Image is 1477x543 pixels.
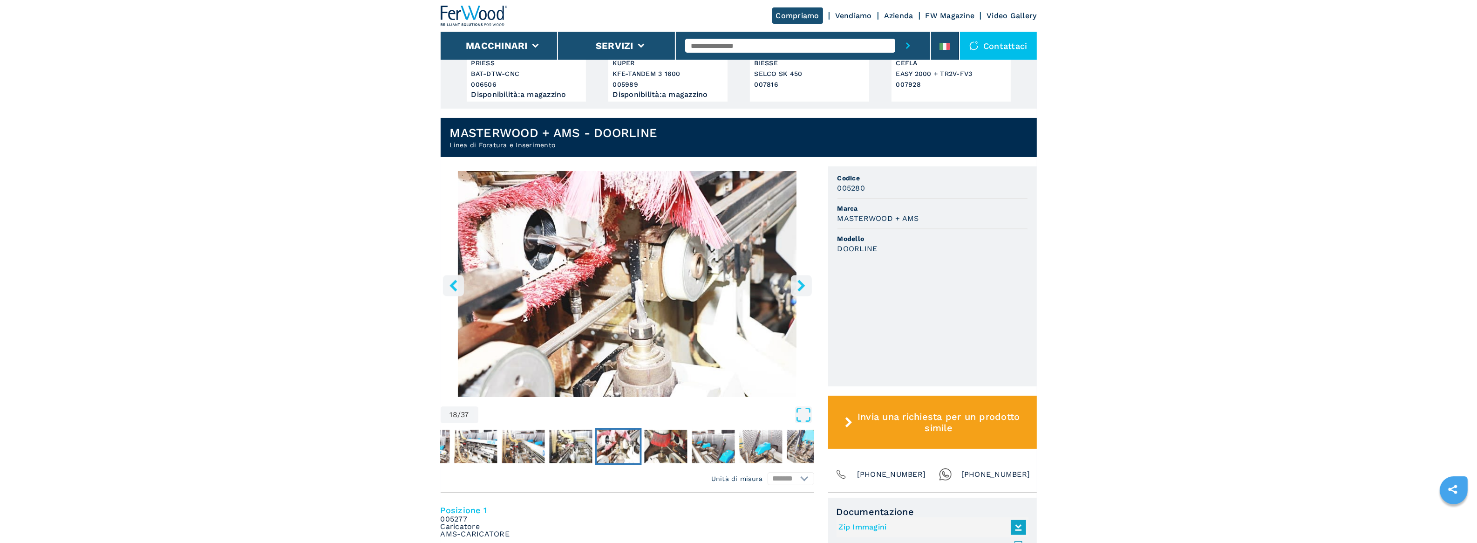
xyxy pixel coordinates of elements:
[960,32,1037,60] div: Contattaci
[454,430,497,463] img: 17bedd11d1c31b33b42dd4a2548268c4
[895,32,921,60] button: submit-button
[837,243,878,254] h3: DOORLINE
[857,468,926,481] span: [PHONE_NUMBER]
[896,58,1006,90] h3: CEFLA EASY 2000 + TR2V-FV3 007928
[452,428,499,465] button: Go to Slide 15
[837,183,865,193] h3: 005280
[926,11,975,20] a: FW Magazine
[461,411,469,419] span: 37
[787,430,830,463] img: a0db798542f19d550750b35e9a03dfa8
[502,430,545,463] img: 766a321efe6a11f0d31aa09d5ac498d0
[690,428,736,465] button: Go to Slide 20
[597,430,640,463] img: 3978baa8916d45cc753893a68678d3e8
[481,406,812,423] button: Open Fullscreen
[547,428,594,465] button: Go to Slide 17
[737,428,784,465] button: Go to Slide 21
[835,11,872,20] a: Vendiamo
[443,275,464,296] button: left-button
[837,173,1028,183] span: Codice
[835,468,848,481] img: Phone
[837,506,1028,517] span: Documentazione
[884,11,913,20] a: Azienda
[644,430,687,463] img: d4d8e1ced16bedbbbcf29e5ef3bfcb5b
[785,428,831,465] button: Go to Slide 22
[441,171,814,397] img: Linea di Foratura e Inserimento MASTERWOOD + AMS DOORLINE
[692,430,735,463] img: 1680f8c80d841883ff52263ab2113d7c
[969,41,979,50] img: Contattaci
[466,40,528,51] button: Macchinari
[711,474,763,483] em: Unità di misura
[450,140,658,150] h2: Linea di Foratura e Inserimento
[595,428,641,465] button: Go to Slide 18
[1437,501,1470,536] iframe: Chat
[837,204,1028,213] span: Marca
[1441,478,1464,501] a: sharethis
[450,125,658,140] h1: MASTERWOOD + AMS - DOORLINE
[828,396,1037,449] button: Invia una richiesta per un prodotto simile
[772,7,823,24] a: Compriamo
[837,234,1028,243] span: Modello
[471,58,581,90] h3: PRIESS BAT-DTW-CNC 006506
[939,468,952,481] img: Whatsapp
[441,6,508,26] img: Ferwood
[613,92,723,97] div: Disponibilità : a magazzino
[856,411,1021,433] span: Invia una richiesta per un prodotto simile
[457,411,461,419] span: /
[596,40,633,51] button: Servizi
[549,430,592,463] img: d6aa1d60605a7f8ff0b203d0431b03cd
[441,516,510,538] em: 005277 Caricatore AMS-CARICATORE
[839,520,1021,535] a: Zip Immagini
[739,430,782,463] img: 2148d75fb936a9c511f4963158651386
[791,275,812,296] button: right-button
[450,411,458,419] span: 18
[755,58,864,90] h3: BIESSE SELCO SK 450 007816
[837,213,919,224] h3: MASTERWOOD + AMS
[961,468,1030,481] span: [PHONE_NUMBER]
[987,11,1036,20] a: Video Gallery
[441,505,814,516] h4: Posizione 1
[642,428,689,465] button: Go to Slide 19
[471,92,581,97] div: Disponibilità : a magazzino
[613,58,723,90] h3: KUPER KFE-TANDEM 3 1600 005989
[500,428,546,465] button: Go to Slide 16
[441,171,814,397] div: Go to Slide 18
